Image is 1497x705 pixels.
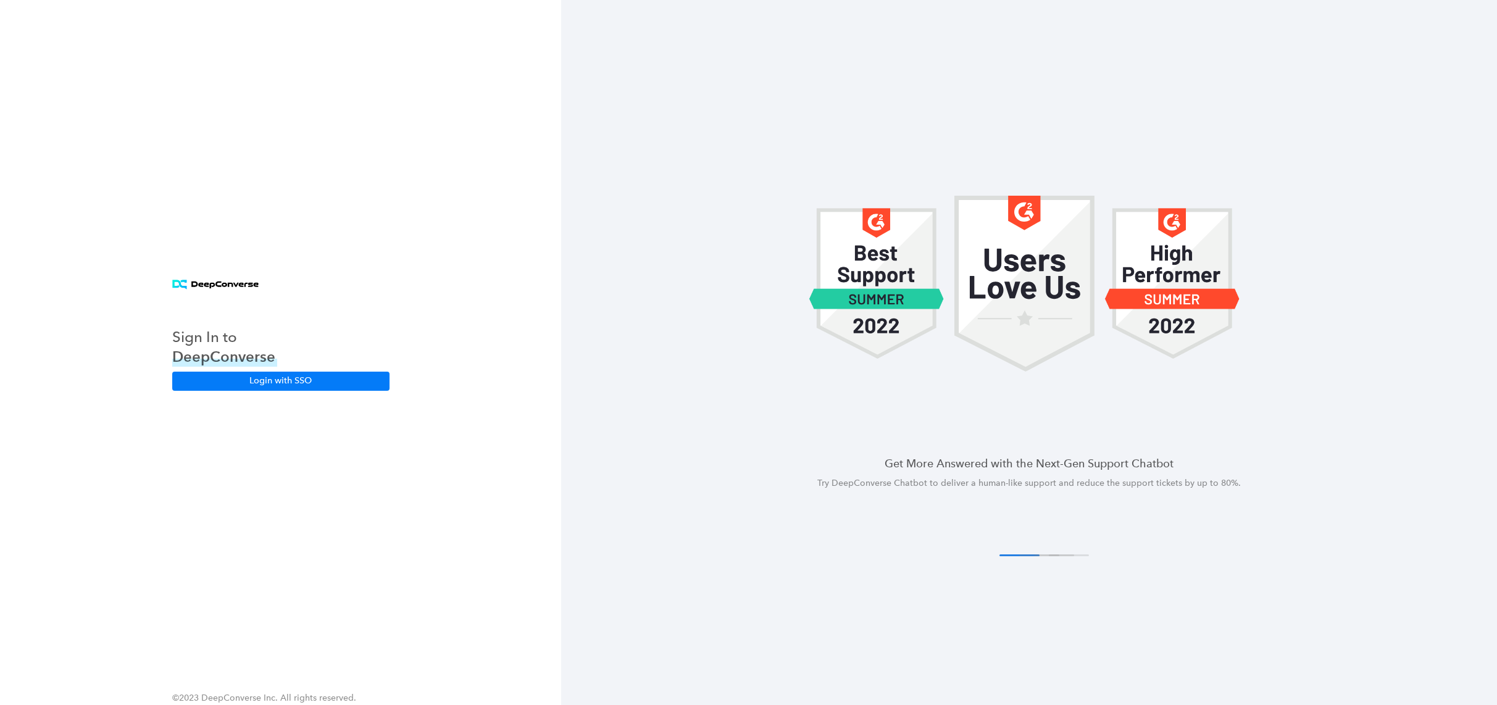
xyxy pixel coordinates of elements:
button: Login with SSO [172,372,390,390]
img: horizontal logo [172,280,259,290]
img: carousel 1 [1104,196,1240,372]
img: carousel 1 [954,196,1095,372]
button: 3 [1034,554,1074,556]
span: Try DeepConverse Chatbot to deliver a human-like support and reduce the support tickets by up to ... [817,478,1241,488]
img: carousel 1 [809,196,944,372]
button: 4 [1049,554,1089,556]
button: 2 [1019,554,1059,556]
h3: Sign In to [172,327,277,347]
h3: DeepConverse [172,347,277,367]
h4: Get More Answered with the Next-Gen Support Chatbot [591,456,1467,471]
span: ©2023 DeepConverse Inc. All rights reserved. [172,693,356,703]
button: 1 [999,554,1040,556]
